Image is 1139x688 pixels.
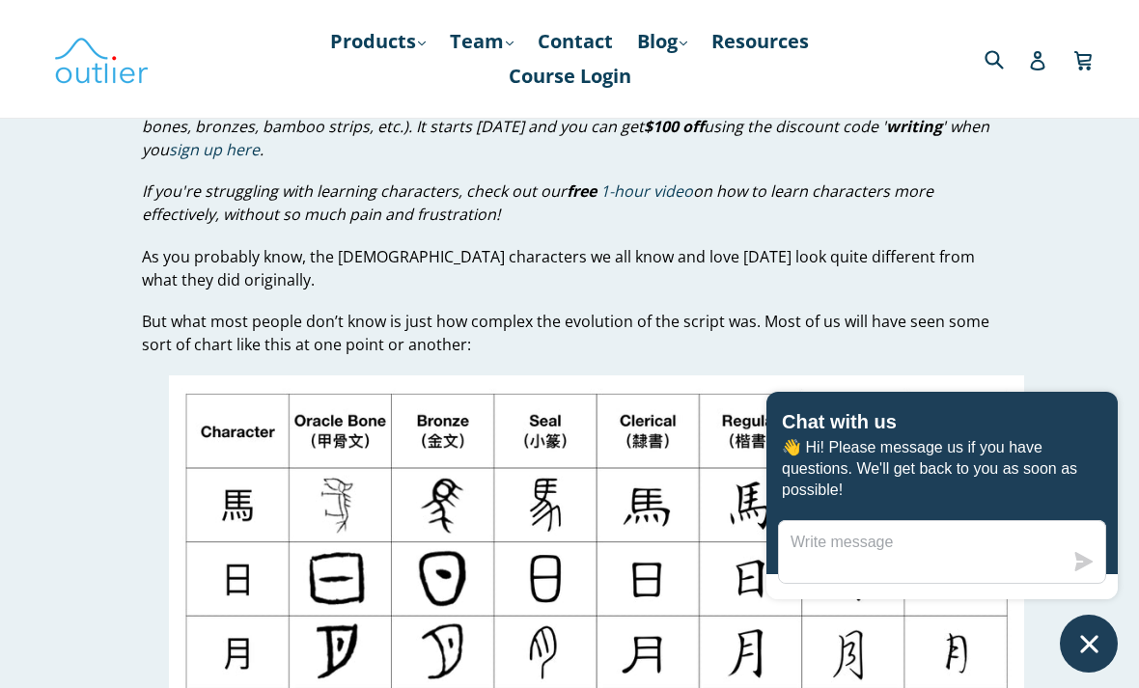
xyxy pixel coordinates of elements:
[440,24,523,59] a: Team
[644,116,704,137] strong: $100 off
[142,93,989,161] span: We have a whole course on the history of Chinese writing, complete with excerpts from excavated t...
[702,24,819,59] a: Resources
[142,180,933,225] span: If you're struggling with learning characters, check out our on how to learn characters more effe...
[980,39,1033,78] input: Search
[142,246,975,290] span: As you probably know, the [DEMOGRAPHIC_DATA] characters we all know and love [DATE] look quite di...
[53,31,150,87] img: Outlier Linguistics
[761,392,1124,673] inbox-online-store-chat: Shopify online store chat
[320,24,435,59] a: Products
[142,311,989,355] span: But what most people don’t know is just how complex the evolution of the script was. Most of us w...
[169,139,260,161] a: sign up here
[528,24,623,59] a: Contact
[567,180,597,202] strong: free
[627,24,697,59] a: Blog
[499,59,641,94] a: Course Login
[886,116,942,137] strong: writing
[600,180,693,203] a: 1-hour video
